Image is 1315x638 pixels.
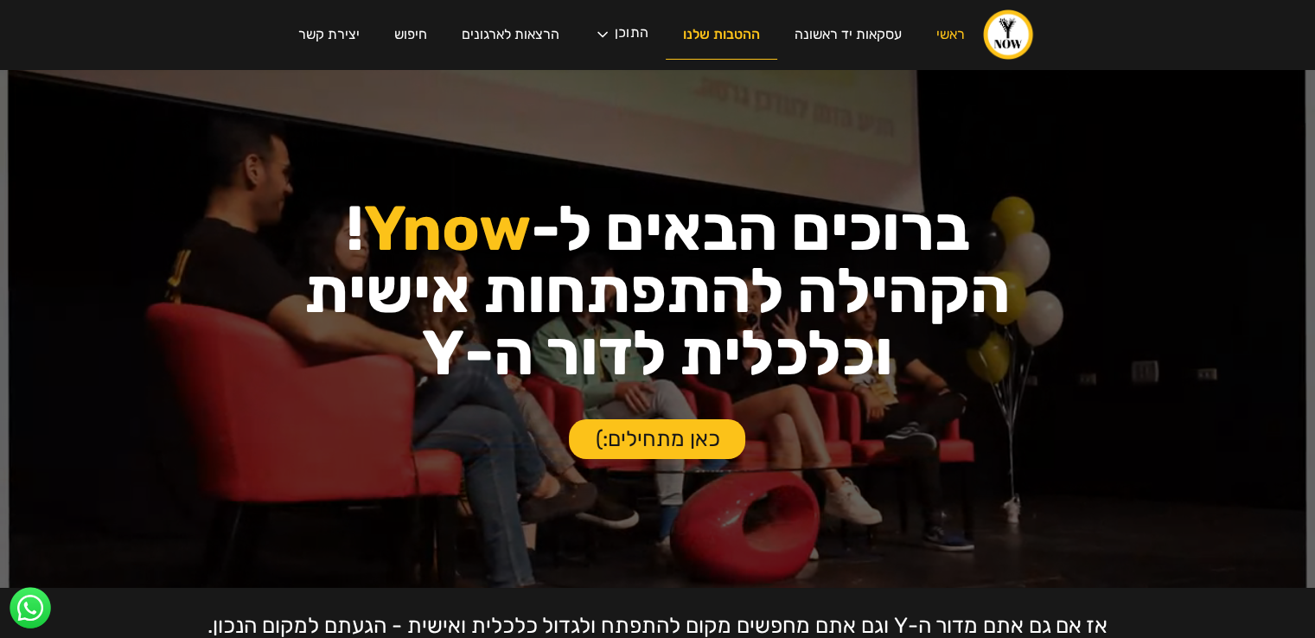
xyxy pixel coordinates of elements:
span: Ynow [363,192,530,265]
a: הרצאות לארגונים [444,10,577,59]
a: home [982,9,1034,61]
a: עסקאות יד ראשונה [777,10,919,59]
a: חיפוש [377,10,444,59]
div: התוכן [615,26,648,43]
a: יצירת קשר [281,10,377,59]
a: ההטבות שלנו [666,10,777,60]
div: התוכן [577,9,666,61]
a: ראשי [919,10,982,59]
h1: ברוכים הבאים ל- ! הקהילה להתפתחות אישית וכלכלית לדור ה-Y [131,198,1184,385]
a: כאן מתחילים:) [569,419,745,459]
